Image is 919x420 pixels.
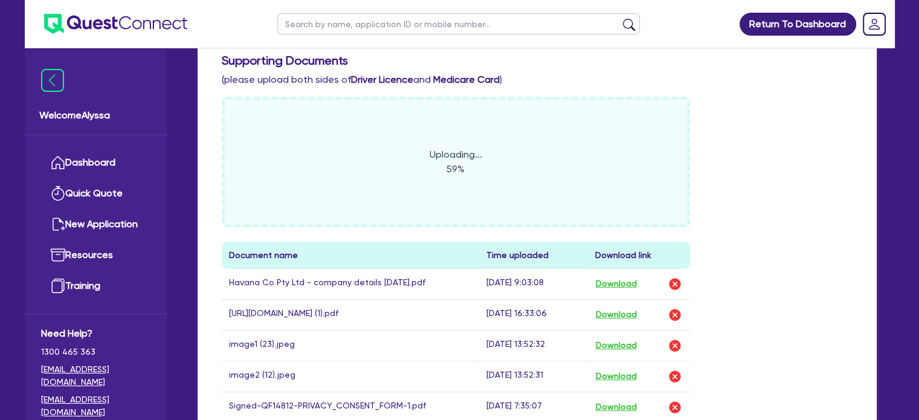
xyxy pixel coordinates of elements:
input: Search by name, application ID or mobile number... [277,13,640,34]
td: image1 (23).jpeg [222,330,480,361]
img: delete-icon [668,369,682,384]
span: (please upload both sides of and ) [222,74,502,85]
button: Download [595,276,637,292]
img: icon-menu-close [41,69,64,92]
td: image2 (12).jpeg [222,361,480,392]
a: [EMAIL_ADDRESS][DOMAIN_NAME] [41,363,150,389]
img: delete-icon [668,277,682,291]
a: Dropdown toggle [859,8,890,40]
img: resources [51,248,65,262]
td: [DATE] 13:52:31 [479,361,587,392]
span: Welcome Alyssa [39,108,152,123]
td: [DATE] 16:33:06 [479,299,587,330]
button: Download [595,399,637,415]
img: training [51,279,65,293]
a: Dashboard [41,147,150,178]
th: Document name [222,242,480,269]
td: [DATE] 13:52:32 [479,330,587,361]
img: quick-quote [51,186,65,201]
a: New Application [41,209,150,240]
span: Uploading... [225,147,688,176]
button: Download [595,338,637,354]
td: [URL][DOMAIN_NAME] (1).pdf [222,299,480,330]
img: delete-icon [668,400,682,415]
a: Quick Quote [41,178,150,209]
img: new-application [51,217,65,231]
img: delete-icon [668,338,682,353]
b: Medicare Card [433,74,500,85]
td: Havana Co Pty Ltd - company details [DATE].pdf [222,269,480,300]
button: Download [595,307,637,323]
td: [DATE] 9:03:08 [479,269,587,300]
th: Time uploaded [479,242,587,269]
a: Resources [41,240,150,271]
span: Need Help? [41,326,150,341]
a: Return To Dashboard [740,13,856,36]
a: [EMAIL_ADDRESS][DOMAIN_NAME] [41,393,150,419]
span: 59% [447,163,465,175]
a: Training [41,271,150,302]
th: Download link [587,242,690,269]
span: 1300 465 363 [41,346,150,358]
button: Download [595,369,637,384]
h3: Supporting Documents [222,53,853,68]
b: Driver Licence [351,74,413,85]
img: delete-icon [668,308,682,322]
img: quest-connect-logo-blue [44,14,187,34]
